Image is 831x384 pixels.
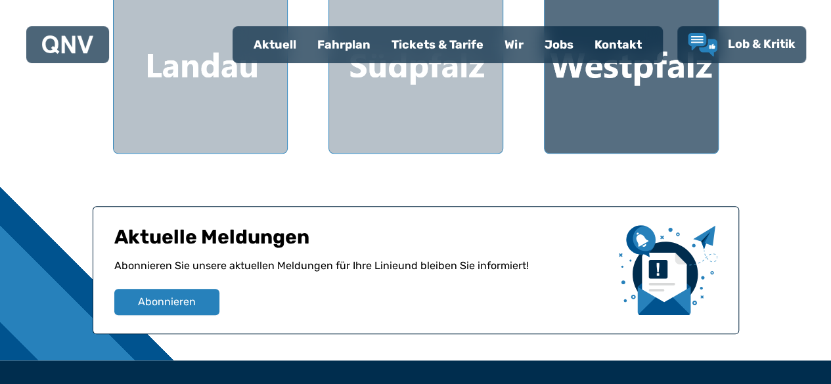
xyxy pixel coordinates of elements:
[728,37,796,51] span: Lob & Kritik
[688,33,796,56] a: Lob & Kritik
[619,225,717,315] img: newsletter
[381,28,494,62] a: Tickets & Tarife
[243,28,307,62] a: Aktuell
[494,28,534,62] a: Wir
[42,32,93,58] a: QNV Logo
[584,28,652,62] a: Kontakt
[42,35,93,54] img: QNV Logo
[307,28,381,62] a: Fahrplan
[114,289,219,315] button: Abonnieren
[138,294,196,310] span: Abonnieren
[534,28,584,62] a: Jobs
[114,258,608,289] p: Abonnieren Sie unsere aktuellen Meldungen für Ihre Linie und bleiben Sie informiert!
[114,225,608,258] h1: Aktuelle Meldungen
